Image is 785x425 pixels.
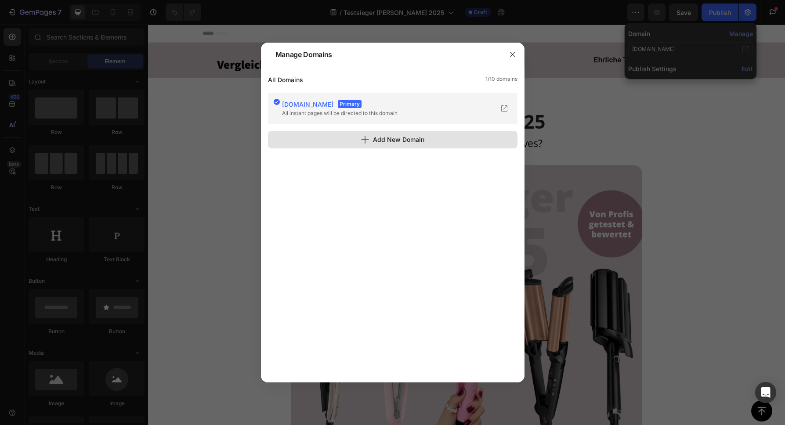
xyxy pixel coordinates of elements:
[485,75,517,84] span: 1/10 domains
[275,49,333,60] div: Manage Domains
[282,110,398,116] span: All instant pages will be directed to this domain
[445,32,567,39] span: Ehrliche Tests. Klare Empfehlungen.
[361,135,424,144] div: Add New Domain
[143,140,494,408] img: gempages_585425760114705079-9a662197-a537-4857-8ec1-bd6ac4b8f2dd.png
[338,100,362,108] span: Primary
[144,112,394,126] span: Welches [PERSON_NAME] macht echte Beach Waves?
[268,75,303,84] div: All Domains
[144,84,398,110] span: Welleneisen Vergleich 2025
[268,131,517,148] button: Add New Domain
[69,25,168,47] img: gempages_585425760114705079-1dd258ca-5424-4f0a-bf97-af5dd0f26f1a.png
[282,101,333,108] span: [DOMAIN_NAME]
[755,382,776,403] div: Open Intercom Messenger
